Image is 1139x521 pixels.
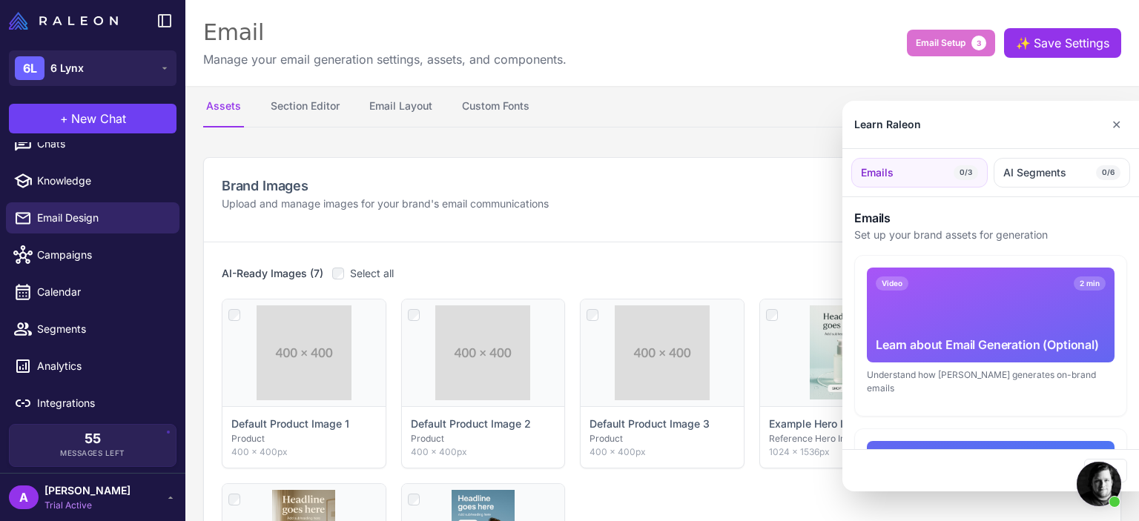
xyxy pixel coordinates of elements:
button: Close [1084,459,1127,482]
span: 0/3 [954,165,978,180]
h3: Emails [854,209,1127,227]
button: Emails0/3 [851,158,988,188]
span: Emails [861,165,894,181]
span: 0/6 [1096,165,1120,180]
span: AI Segments [1003,165,1066,181]
div: Understand how [PERSON_NAME] generates on-brand emails [867,368,1115,395]
span: 2 min [1074,276,1106,291]
div: Learn about Email Generation (Optional) [876,336,1106,354]
span: Video [876,276,908,291]
div: Learn Raleon [854,116,921,133]
div: Open chat [1077,462,1121,506]
p: Set up your brand assets for generation [854,227,1127,243]
button: Close [1106,110,1127,139]
button: AI Segments0/6 [994,158,1130,188]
